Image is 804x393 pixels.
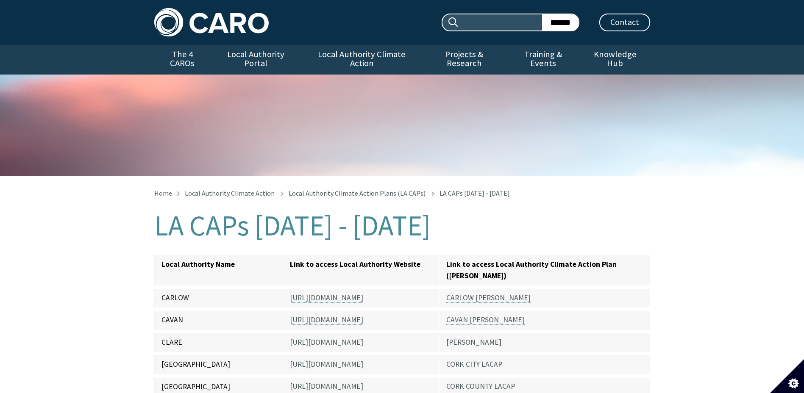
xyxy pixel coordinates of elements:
td: CLARE [154,332,283,354]
a: CARLOW [PERSON_NAME] [446,293,531,303]
td: CAVAN [154,309,283,331]
button: Set cookie preferences [770,359,804,393]
strong: Local Authority Name [161,260,235,269]
a: Local Authority Climate Action Plans (LA CAPs) [289,189,426,197]
td: [GEOGRAPHIC_DATA] [154,354,283,376]
a: [URL][DOMAIN_NAME] [290,338,363,347]
a: [URL][DOMAIN_NAME] [290,315,363,325]
a: Training & Events [506,45,580,75]
strong: Link to access Local Authority Website [290,260,420,269]
a: [URL][DOMAIN_NAME] [290,293,363,303]
h1: LA CAPs [DATE] - [DATE] [154,210,650,241]
a: Local Authority Climate Action [301,45,422,75]
a: CORK CITY LACAP [446,360,502,369]
td: CARLOW [154,287,283,309]
a: Home [154,189,172,197]
span: LA CAPs [DATE] - [DATE] [440,189,510,197]
img: Caro logo [154,8,269,36]
a: Contact [599,14,650,31]
a: Local Authority Climate Action [185,189,275,197]
a: [PERSON_NAME] [446,338,501,347]
a: CAVAN [PERSON_NAME] [446,315,525,325]
a: CORK COUNTY LACAP [446,382,515,391]
a: The 4 CAROs [154,45,211,75]
a: [URL][DOMAIN_NAME] [290,382,363,391]
a: [URL][DOMAIN_NAME] [290,360,363,369]
strong: Link to access Local Authority Climate Action Plan ([PERSON_NAME]) [446,260,617,280]
a: Knowledge Hub [580,45,650,75]
a: Projects & Research [422,45,506,75]
a: Local Authority Portal [211,45,301,75]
